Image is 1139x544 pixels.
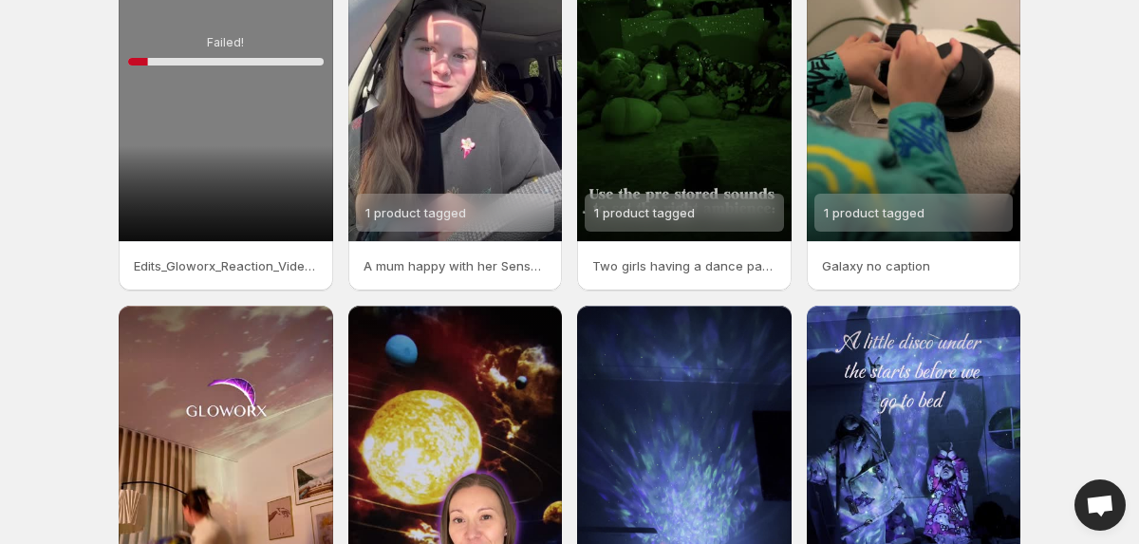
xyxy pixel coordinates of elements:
[1074,479,1126,531] div: Open chat
[134,256,318,275] p: Edits_Gloworx_Reaction_Video_20250813_205004
[207,35,244,50] p: Failed!
[364,256,548,275] p: A mum happy with her Sensory Nightlight which helps her children wind down easier
[594,205,695,220] span: 1 product tagged
[365,205,466,220] span: 1 product tagged
[592,256,776,275] p: Two girls having a dance party before bed under their nightlight
[822,256,1006,275] p: Galaxy no caption
[824,205,924,220] span: 1 product tagged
